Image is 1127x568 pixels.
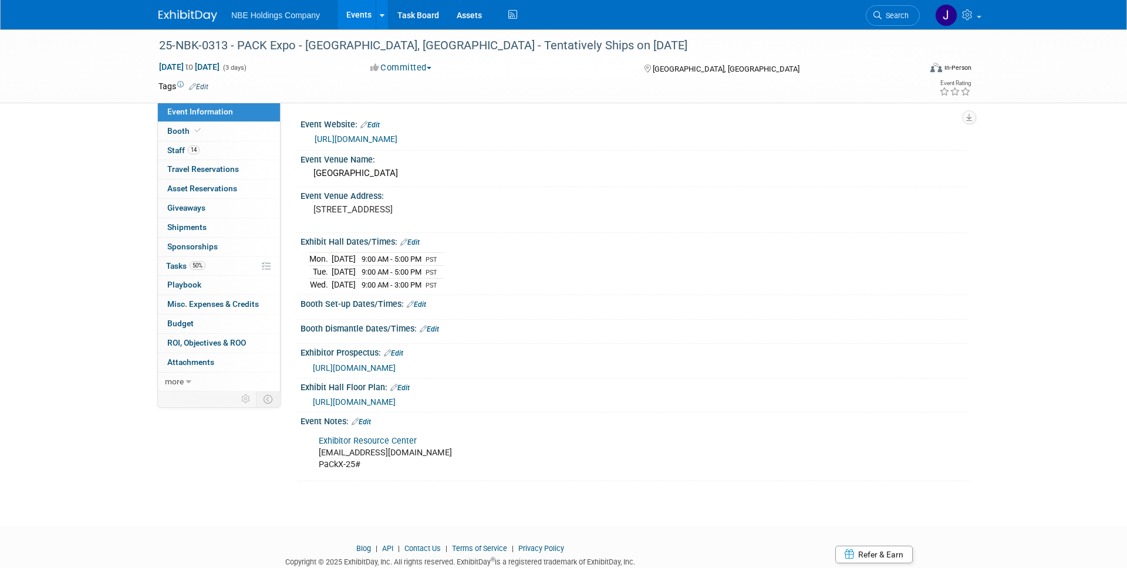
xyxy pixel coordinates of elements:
[190,261,205,270] span: 50%
[301,413,969,428] div: Event Notes:
[158,295,280,314] a: Misc. Expenses & Credits
[165,377,184,386] span: more
[443,544,450,553] span: |
[158,122,280,141] a: Booth
[222,64,247,72] span: (3 days)
[301,344,969,359] div: Exhibitor Prospectus:
[332,266,356,279] td: [DATE]
[257,391,281,407] td: Toggle Event Tabs
[309,164,960,182] div: [GEOGRAPHIC_DATA]
[167,203,205,212] span: Giveaways
[939,80,971,86] div: Event Rating
[158,141,280,160] a: Staff14
[167,126,203,136] span: Booth
[452,544,507,553] a: Terms of Service
[158,257,280,276] a: Tasks50%
[313,397,396,407] a: [URL][DOMAIN_NAME]
[518,544,564,553] a: Privacy Policy
[158,180,280,198] a: Asset Reservations
[231,11,320,20] span: NBE Holdings Company
[382,544,393,553] a: API
[944,63,971,72] div: In-Person
[882,11,909,20] span: Search
[158,373,280,391] a: more
[426,256,437,263] span: PST
[158,218,280,237] a: Shipments
[167,299,259,309] span: Misc. Expenses & Credits
[301,187,969,202] div: Event Venue Address:
[301,116,969,131] div: Event Website:
[158,10,217,22] img: ExhibitDay
[167,146,200,155] span: Staff
[158,103,280,121] a: Event Information
[653,65,799,73] span: [GEOGRAPHIC_DATA], [GEOGRAPHIC_DATA]
[313,363,396,373] a: [URL][DOMAIN_NAME]
[400,238,420,246] a: Edit
[930,63,942,72] img: Format-Inperson.png
[332,278,356,290] td: [DATE]
[167,107,233,116] span: Event Information
[866,5,920,26] a: Search
[195,127,201,134] i: Booth reservation complete
[309,253,332,266] td: Mon.
[167,338,246,347] span: ROI, Objectives & ROO
[426,269,437,276] span: PST
[332,253,356,266] td: [DATE]
[301,233,969,248] div: Exhibit Hall Dates/Times:
[188,146,200,154] span: 14
[167,357,214,367] span: Attachments
[158,160,280,179] a: Travel Reservations
[158,238,280,256] a: Sponsorships
[851,61,971,79] div: Event Format
[184,62,195,72] span: to
[158,353,280,372] a: Attachments
[373,544,380,553] span: |
[309,278,332,290] td: Wed.
[426,282,437,289] span: PST
[236,391,257,407] td: Personalize Event Tab Strip
[366,62,436,74] button: Committed
[158,62,220,72] span: [DATE] [DATE]
[420,325,439,333] a: Edit
[189,83,208,91] a: Edit
[313,204,566,215] pre: [STREET_ADDRESS]
[319,436,417,446] a: Exhibitor Resource Center
[301,295,969,310] div: Booth Set-up Dates/Times:
[301,320,969,335] div: Booth Dismantle Dates/Times:
[167,184,237,193] span: Asset Reservations
[167,280,201,289] span: Playbook
[155,35,902,56] div: 25-NBK-0313 - PACK Expo - [GEOGRAPHIC_DATA], [GEOGRAPHIC_DATA] - Tentatively Ships on [DATE]
[309,266,332,279] td: Tue.
[491,556,495,563] sup: ®
[360,121,380,129] a: Edit
[356,544,371,553] a: Blog
[301,151,969,165] div: Event Venue Name:
[158,199,280,218] a: Giveaways
[158,554,762,567] div: Copyright © 2025 ExhibitDay, Inc. All rights reserved. ExhibitDay is a registered trademark of Ex...
[158,80,208,92] td: Tags
[362,268,421,276] span: 9:00 AM - 5:00 PM
[835,546,913,563] a: Refer & Earn
[935,4,957,26] img: John Vargo
[167,319,194,328] span: Budget
[311,430,839,476] div: [EMAIL_ADDRESS][DOMAIN_NAME] PaCkX-25#
[158,334,280,353] a: ROI, Objectives & ROO
[315,134,397,144] a: [URL][DOMAIN_NAME]
[158,276,280,295] a: Playbook
[166,261,205,271] span: Tasks
[404,544,441,553] a: Contact Us
[384,349,403,357] a: Edit
[362,280,421,289] span: 9:00 AM - 3:00 PM
[395,544,403,553] span: |
[407,300,426,309] a: Edit
[167,164,239,174] span: Travel Reservations
[352,418,371,426] a: Edit
[362,255,421,263] span: 9:00 AM - 5:00 PM
[509,544,517,553] span: |
[301,378,969,394] div: Exhibit Hall Floor Plan:
[390,384,410,392] a: Edit
[167,222,207,232] span: Shipments
[167,242,218,251] span: Sponsorships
